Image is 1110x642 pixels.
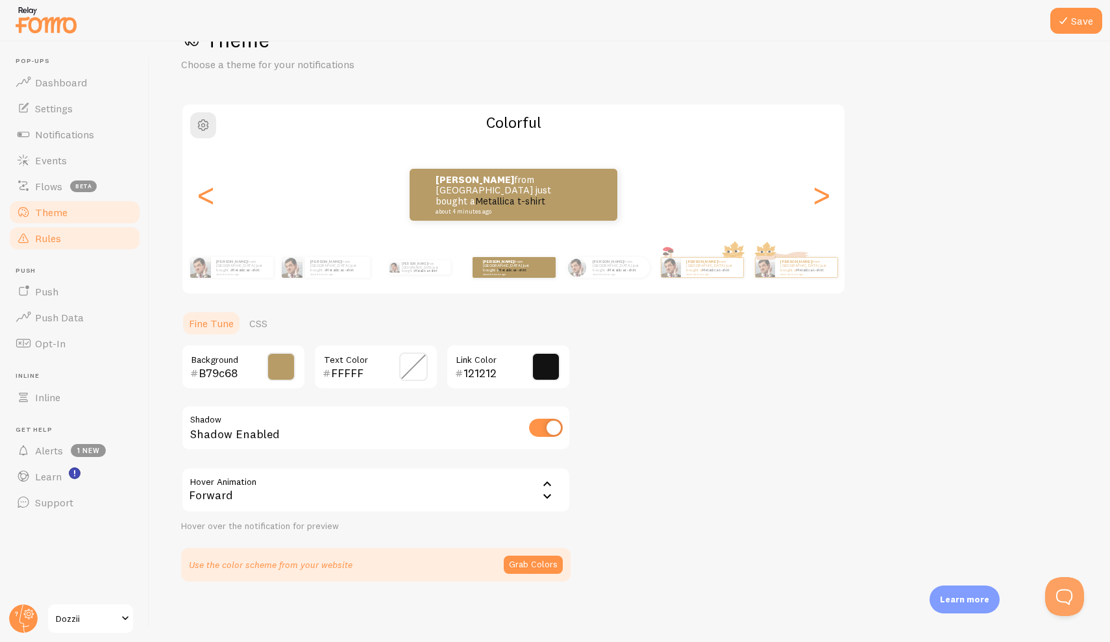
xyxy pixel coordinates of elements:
a: Support [8,489,142,515]
span: Rules [35,232,61,245]
span: Dozzii [56,611,117,626]
span: Push [16,267,142,275]
a: Dozzii [47,603,134,634]
small: about 4 minutes ago [686,273,737,275]
div: Shadow Enabled [181,405,571,452]
a: Flows beta [8,173,142,199]
a: Inline [8,384,142,410]
span: Learn [35,470,62,483]
a: Fine Tune [181,310,241,336]
span: 1 new [71,444,106,457]
div: Next slide [813,148,829,241]
strong: [PERSON_NAME] [686,259,717,264]
strong: [PERSON_NAME] [593,259,624,264]
img: Fomo [190,257,211,278]
small: about 4 minutes ago [780,273,831,275]
small: about 4 minutes ago [436,208,561,215]
span: Support [35,496,73,509]
strong: [PERSON_NAME] [483,259,514,264]
p: from [GEOGRAPHIC_DATA] just bought a [436,175,565,215]
strong: [PERSON_NAME] [780,259,811,264]
img: Fomo [567,258,586,277]
div: Learn more [930,586,1000,613]
p: Learn more [940,593,989,606]
p: from [GEOGRAPHIC_DATA] just bought a [483,259,535,275]
p: from [GEOGRAPHIC_DATA] just bought a [310,259,365,275]
strong: [PERSON_NAME] [436,173,514,186]
a: Push [8,278,142,304]
p: from [GEOGRAPHIC_DATA] just bought a [780,259,832,275]
iframe: Help Scout Beacon - Open [1045,577,1084,616]
button: Grab Colors [504,556,563,574]
img: fomo-relay-logo-orange.svg [14,3,79,36]
a: Settings [8,95,142,121]
span: beta [70,180,97,192]
span: Theme [35,206,68,219]
span: Settings [35,102,73,115]
a: Metallica t-shirt [232,267,260,273]
a: Rules [8,225,142,251]
span: Inline [35,391,60,404]
span: Notifications [35,128,94,141]
span: Push [35,285,58,298]
a: CSS [241,310,275,336]
span: Dashboard [35,76,87,89]
span: Get Help [16,426,142,434]
span: Opt-In [35,337,66,350]
small: about 4 minutes ago [483,273,534,275]
span: Inline [16,372,142,380]
span: Flows [35,180,62,193]
a: Learn [8,463,142,489]
a: Dashboard [8,69,142,95]
a: Metallica t-shirt [608,267,636,273]
a: Alerts 1 new [8,438,142,463]
a: Opt-In [8,330,142,356]
small: about 4 minutes ago [310,273,364,275]
span: Events [35,154,67,167]
h2: Colorful [182,112,845,132]
img: Fomo [389,262,399,273]
img: Fomo [755,258,774,277]
a: Metallica t-shirt [415,269,437,273]
a: Metallica t-shirt [499,267,526,273]
small: about 4 minutes ago [593,273,643,275]
a: Notifications [8,121,142,147]
div: Previous slide [198,148,214,241]
a: Theme [8,199,142,225]
p: from [GEOGRAPHIC_DATA] just bought a [216,259,268,275]
div: Forward [181,467,571,513]
a: Events [8,147,142,173]
small: about 4 minutes ago [216,273,267,275]
strong: [PERSON_NAME] [216,259,247,264]
a: Metallica t-shirt [796,267,824,273]
a: Metallica t-shirt [475,195,545,207]
div: Hover over the notification for preview [181,521,571,532]
img: Fomo [661,258,680,277]
a: Push Data [8,304,142,330]
p: from [GEOGRAPHIC_DATA] just bought a [402,260,445,275]
a: Metallica t-shirt [702,267,730,273]
p: from [GEOGRAPHIC_DATA] just bought a [686,259,738,275]
p: from [GEOGRAPHIC_DATA] just bought a [593,259,645,275]
img: Fomo [282,257,302,278]
p: Use the color scheme from your website [189,558,352,571]
a: Metallica t-shirt [326,267,354,273]
span: Pop-ups [16,57,142,66]
span: Push Data [35,311,84,324]
strong: [PERSON_NAME] [310,259,341,264]
svg: <p>Watch New Feature Tutorials!</p> [69,467,80,479]
p: Choose a theme for your notifications [181,57,493,72]
span: Alerts [35,444,63,457]
strong: [PERSON_NAME] [402,262,428,265]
